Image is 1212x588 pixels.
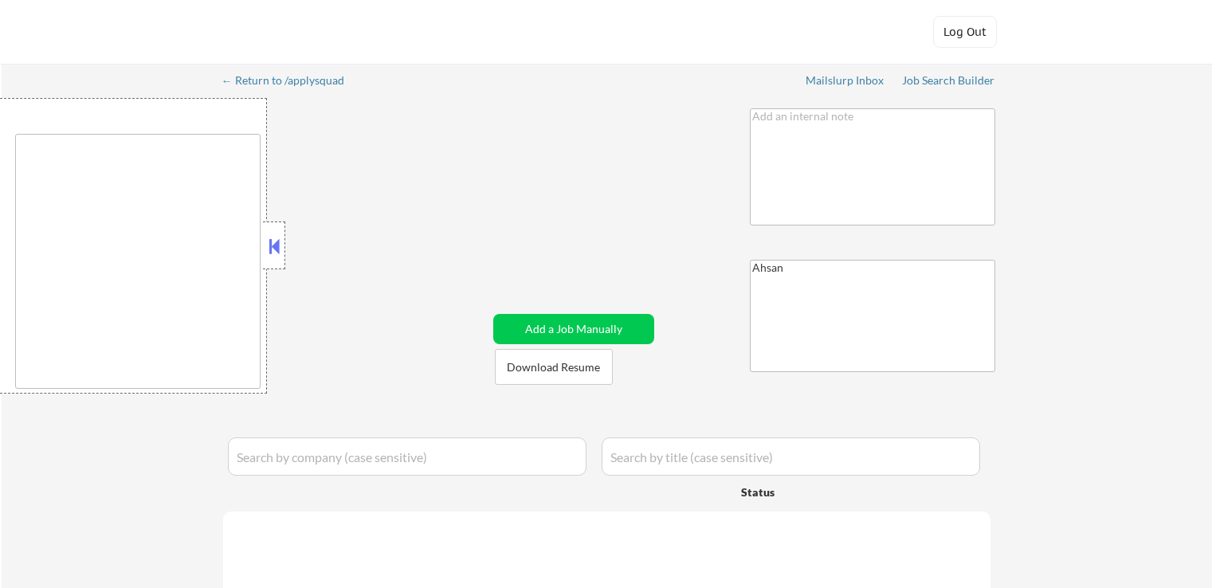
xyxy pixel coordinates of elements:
div: Mailslurp Inbox [806,75,885,86]
button: Add a Job Manually [493,314,654,344]
div: Status [741,477,878,506]
button: Log Out [933,16,997,48]
a: ← Return to /applysquad [222,74,359,90]
input: Search by title (case sensitive) [602,437,980,476]
a: Mailslurp Inbox [806,74,885,90]
div: ← Return to /applysquad [222,75,359,86]
a: Job Search Builder [902,74,995,90]
input: Search by company (case sensitive) [228,437,586,476]
div: Job Search Builder [902,75,995,86]
button: Download Resume [495,349,613,385]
